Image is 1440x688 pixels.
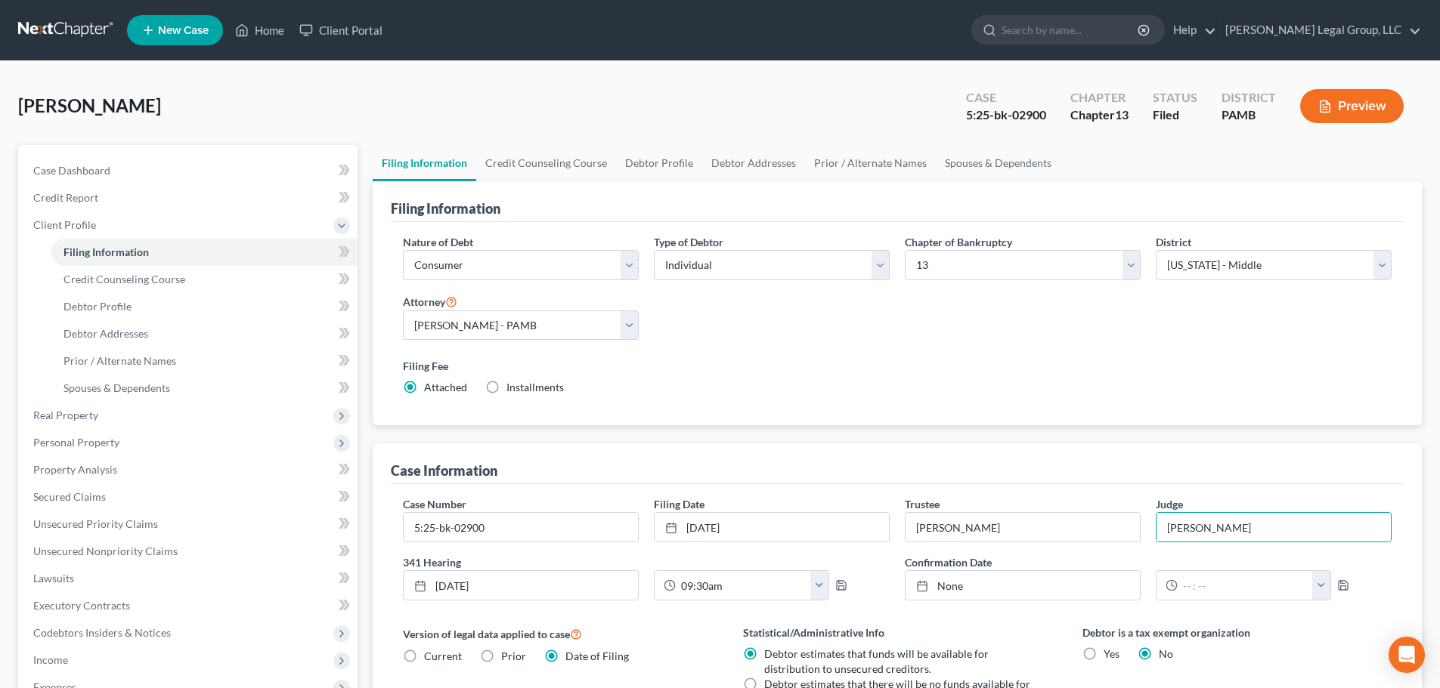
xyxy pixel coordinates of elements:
a: Credit Report [21,184,358,211]
a: Client Portal [292,17,390,44]
div: District [1222,89,1276,106]
span: Personal Property [33,436,119,449]
div: Chapter [1070,89,1129,106]
span: Filing Information [63,245,149,258]
a: Property Analysis [21,456,358,483]
label: Filing Date [654,496,705,512]
span: Executory Contracts [33,599,130,612]
a: [PERSON_NAME] Legal Group, LLC [1218,17,1421,44]
label: Debtor is a tax exempt organization [1082,625,1392,640]
span: Codebtors Insiders & Notices [33,626,171,639]
a: Lawsuits [21,565,358,592]
span: Income [33,653,68,666]
span: Credit Counseling Course [63,273,185,285]
span: Date of Filing [565,649,629,662]
input: -- [1157,513,1391,541]
input: -- [906,513,1140,541]
a: [DATE] [404,571,638,600]
span: Credit Report [33,191,98,204]
div: Case Information [391,461,497,480]
a: Unsecured Priority Claims [21,511,358,538]
a: Credit Counseling Course [476,145,616,181]
a: Filing Information [373,145,476,181]
label: Nature of Debt [403,234,473,250]
div: Filed [1153,106,1197,124]
label: Type of Debtor [654,234,723,250]
label: Statistical/Administrative Info [743,625,1052,640]
a: Debtor Profile [51,293,358,320]
a: Filing Information [51,239,358,266]
span: Unsecured Nonpriority Claims [33,545,178,557]
a: Debtor Addresses [702,145,805,181]
span: Property Analysis [33,463,117,476]
a: Spouses & Dependents [51,375,358,402]
a: Prior / Alternate Names [51,347,358,375]
span: Client Profile [33,218,96,231]
span: 13 [1115,107,1129,122]
a: None [906,571,1140,600]
label: 341 Hearing [395,554,897,570]
span: Lawsuits [33,572,74,585]
label: Chapter of Bankruptcy [905,234,1012,250]
a: Debtor Profile [616,145,702,181]
a: Case Dashboard [21,157,358,184]
div: Case [966,89,1046,106]
label: District [1156,234,1191,250]
a: Executory Contracts [21,592,358,619]
label: Confirmation Date [897,554,1399,570]
div: 5:25-bk-02900 [966,106,1046,124]
span: Debtor Profile [63,300,132,313]
div: Chapter [1070,106,1129,124]
span: Prior / Alternate Names [63,354,176,367]
span: No [1159,647,1173,660]
span: Current [424,649,462,662]
input: Search by name... [1002,16,1140,44]
label: Trustee [905,496,940,512]
div: Status [1153,89,1197,106]
label: Judge [1156,496,1183,512]
span: Installments [506,381,564,393]
a: Secured Claims [21,483,358,511]
span: Yes [1104,647,1119,660]
span: Debtor Addresses [63,327,148,340]
label: Case Number [403,496,466,512]
input: -- : -- [676,571,811,600]
div: Open Intercom Messenger [1389,637,1425,673]
a: Debtor Addresses [51,320,358,347]
span: Spouses & Dependents [63,381,170,394]
div: PAMB [1222,106,1276,124]
a: Help [1166,17,1216,44]
button: Preview [1300,89,1404,123]
label: Attorney [403,292,457,310]
a: Unsecured Nonpriority Claims [21,538,358,565]
span: [PERSON_NAME] [18,94,161,116]
a: [DATE] [655,513,889,541]
span: Debtor estimates that funds will be available for distribution to unsecured creditors. [764,647,989,675]
a: Spouses & Dependents [936,145,1061,181]
label: Filing Fee [403,358,1392,374]
span: New Case [158,25,209,36]
span: Case Dashboard [33,164,110,177]
input: -- : -- [1178,571,1313,600]
label: Version of legal data applied to case [403,625,712,643]
span: Prior [501,649,526,662]
div: Filing Information [391,199,500,218]
a: Home [228,17,292,44]
span: Real Property [33,409,98,421]
span: Secured Claims [33,490,106,503]
a: Prior / Alternate Names [805,145,936,181]
a: Credit Counseling Course [51,266,358,293]
span: Unsecured Priority Claims [33,517,158,530]
span: Attached [424,381,467,393]
input: Enter case number... [404,513,638,541]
